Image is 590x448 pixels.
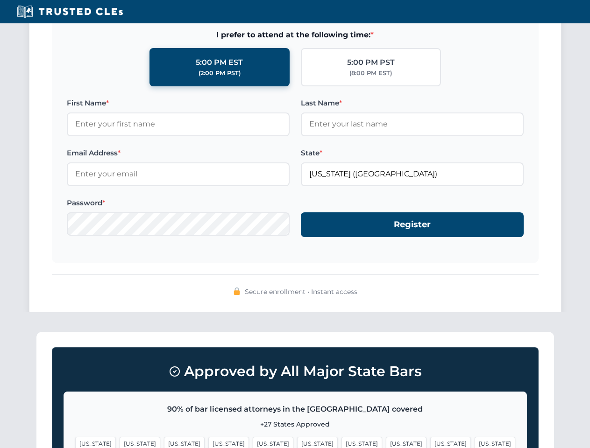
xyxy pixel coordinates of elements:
[67,162,290,186] input: Enter your email
[67,112,290,136] input: Enter your first name
[67,147,290,159] label: Email Address
[301,147,524,159] label: State
[349,69,392,78] div: (8:00 PM EST)
[75,419,515,429] p: +27 States Approved
[301,212,524,237] button: Register
[347,56,395,69] div: 5:00 PM PST
[196,56,243,69] div: 5:00 PM EST
[67,197,290,209] label: Password
[14,5,126,19] img: Trusted CLEs
[301,112,524,136] input: Enter your last name
[233,287,241,295] img: 🔒
[64,359,527,384] h3: Approved by All Major State Bars
[67,98,290,109] label: First Name
[199,69,241,78] div: (2:00 PM PST)
[301,98,524,109] label: Last Name
[75,403,515,415] p: 90% of bar licensed attorneys in the [GEOGRAPHIC_DATA] covered
[245,287,357,297] span: Secure enrollment • Instant access
[301,162,524,186] input: Florida (FL)
[67,29,524,41] span: I prefer to attend at the following time:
